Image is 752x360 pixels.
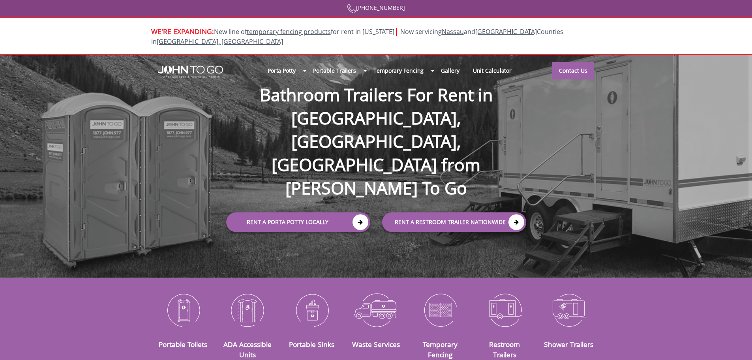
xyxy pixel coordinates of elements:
[157,289,210,330] img: Portable-Toilets-icon_N.png
[367,62,430,79] a: Temporary Fencing
[543,289,595,330] img: Shower-Trailers-icon_N.png
[226,212,370,232] a: Rent a Porta Potty Locally
[489,339,520,359] a: Restroom Trailers
[347,4,405,11] a: [PHONE_NUMBER]
[151,27,563,46] span: New line of for rent in [US_STATE]
[223,339,272,359] a: ADA Accessible Units
[414,289,467,330] img: Temporary-Fencing-cion_N.png
[544,339,593,349] a: Shower Trailers
[442,27,464,36] a: Nassau
[289,339,334,349] a: Portable Sinks
[151,27,563,46] span: Now servicing and Counties in
[478,289,531,330] img: Restroom-Trailers-icon_N.png
[475,27,537,36] a: [GEOGRAPHIC_DATA]
[434,62,466,79] a: Gallery
[382,212,526,232] a: rent a RESTROOM TRAILER Nationwide
[350,289,402,330] img: Waste-Services-icon_N.png
[394,26,399,36] span: |
[466,62,519,79] a: Unit Calculator
[552,62,594,79] a: Contact Us
[423,339,458,359] a: Temporary Fencing
[218,58,534,200] h1: Bathroom Trailers For Rent in [GEOGRAPHIC_DATA], [GEOGRAPHIC_DATA], [GEOGRAPHIC_DATA] from [PERSO...
[306,62,363,79] a: Portable Trailers
[352,339,400,349] a: Waste Services
[285,289,338,330] img: Portable-Sinks-icon_N.png
[151,26,214,36] span: WE'RE EXPANDING:
[247,27,331,36] a: temporary fencing products
[261,62,302,79] a: Porta Potty
[157,37,283,46] a: [GEOGRAPHIC_DATA], [GEOGRAPHIC_DATA]
[158,66,223,78] img: JOHN to go
[221,289,274,330] img: ADA-Accessible-Units-icon_N.png
[159,339,207,349] a: Portable Toilets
